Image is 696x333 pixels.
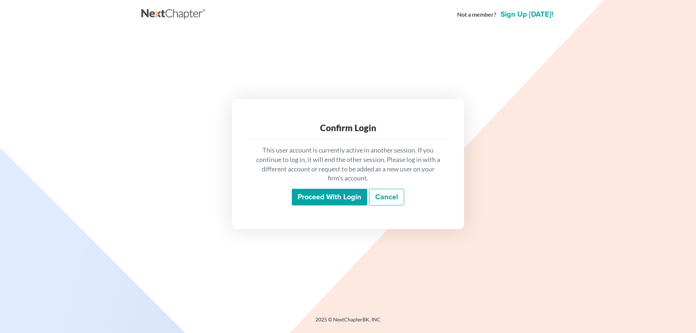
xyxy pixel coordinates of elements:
[499,11,555,18] a: Sign up [DATE]!
[141,316,555,329] div: 2025 © NextChapterBK, INC
[255,146,441,183] p: This user account is currently active in another session. If you continue to log in, it will end ...
[457,11,496,19] strong: Not a member?
[369,189,404,205] a: Cancel
[255,122,441,134] div: Confirm Login
[292,189,367,205] input: Proceed with login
